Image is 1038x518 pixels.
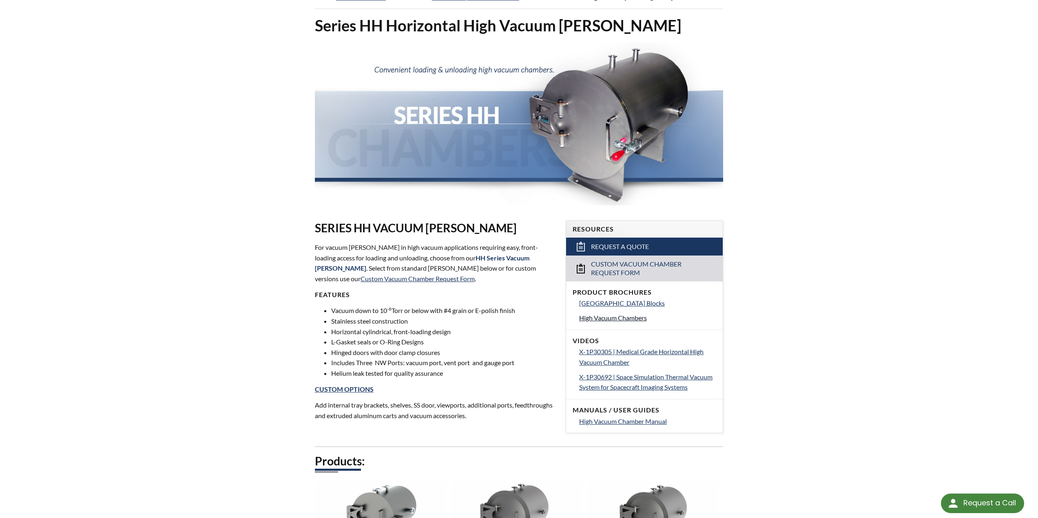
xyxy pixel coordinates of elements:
[579,314,647,322] span: High Vacuum Chambers
[941,494,1024,513] div: Request a Call
[387,306,392,312] sup: -6
[566,256,723,281] a: Custom Vacuum Chamber Request Form
[315,220,556,236] h2: SERIES HH VACUUM [PERSON_NAME]
[963,494,1016,512] div: Request a Call
[579,299,665,307] span: [GEOGRAPHIC_DATA] Blocks
[573,288,716,297] h4: Product Brochures
[579,298,716,309] a: [GEOGRAPHIC_DATA] Blocks
[579,313,716,323] a: High Vacuum Chambers
[331,368,556,379] li: Helium leak tested for quality assurance
[573,337,716,345] h4: Videos
[579,346,716,367] a: X-1P30305 | Medical Grade Horizontal High Vacuum Chamber
[331,347,556,358] li: Hinged doors with door clamp closures
[579,372,716,392] a: X-1P30692 | Space Simulation Thermal Vacuum System for Spacecraft Imaging Systems
[579,348,704,366] span: X-1P30305 | Medical Grade Horizontal High Vacuum Chamber
[331,305,556,316] li: Vacuum down to 10 Torr or below with #4 grain or E-polish finish
[573,406,716,414] h4: Manuals / User Guides
[591,260,701,277] span: Custom Vacuum Chamber Request Form
[315,42,724,205] img: Series HH Chamber
[315,242,556,284] p: For vacuum [PERSON_NAME] in high vacuum applications requiring easy, front-loading access for loa...
[315,15,724,35] h1: Series HH Horizontal High Vacuum [PERSON_NAME]
[331,357,556,368] li: Includes Three NW Ports: vacuum port, vent port and gauge port
[579,416,716,427] a: High Vacuum Chamber Manual
[579,417,667,425] span: High Vacuum Chamber Manual
[331,326,556,337] li: Horizontal cylindrical, front-loading design
[361,275,475,282] a: Custom Vacuum Chamber Request Form
[315,400,556,421] p: Add internal tray brackets, shelves, SS door, viewports, additional ports, feedthroughs and extru...
[579,373,713,391] span: X-1P30692 | Space Simulation Thermal Vacuum System for Spacecraft Imaging Systems
[315,454,724,469] h2: Products:
[331,337,556,347] li: L-Gasket seals or O-Ring Designs
[315,385,374,393] a: CUSTOM OPTIONS
[315,291,556,299] h4: FEATURES
[566,238,723,256] a: Request a Quote
[947,497,960,510] img: round button
[573,225,716,234] h4: Resources
[591,242,649,251] span: Request a Quote
[331,316,556,326] li: Stainless steel construction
